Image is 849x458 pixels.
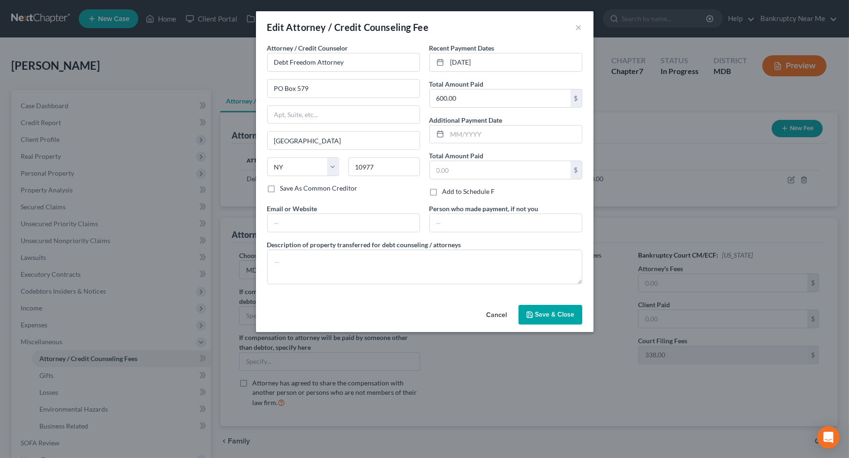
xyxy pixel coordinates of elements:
[518,305,582,325] button: Save & Close
[817,426,840,449] div: Open Intercom Messenger
[447,53,582,71] input: MM/YYYY
[535,310,575,318] span: Save & Close
[286,22,429,33] span: Attorney / Credit Counseling Fee
[447,126,582,143] input: MM/YYYY
[348,157,420,176] input: Enter zip...
[280,184,358,193] label: Save As Common Creditor
[267,53,420,72] input: Search creditor by name...
[479,306,515,325] button: Cancel
[443,187,495,196] label: Add to Schedule F
[267,204,317,214] label: Email or Website
[267,44,348,52] span: Attorney / Credit Counselor
[267,240,461,250] label: Description of property transferred for debt counseling / attorneys
[267,22,285,33] span: Edit
[430,89,571,107] input: 0.00
[268,132,420,149] input: Enter city...
[429,43,495,53] label: Recent Payment Dates
[268,80,420,97] input: Enter address...
[576,22,582,33] button: ×
[430,161,571,179] input: 0.00
[429,151,484,161] label: Total Amount Paid
[430,214,582,232] input: --
[571,161,582,179] div: $
[571,89,582,107] div: $
[429,79,484,89] label: Total Amount Paid
[429,115,503,125] label: Additional Payment Date
[268,214,420,232] input: --
[268,106,420,124] input: Apt, Suite, etc...
[429,204,539,214] label: Person who made payment, if not you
